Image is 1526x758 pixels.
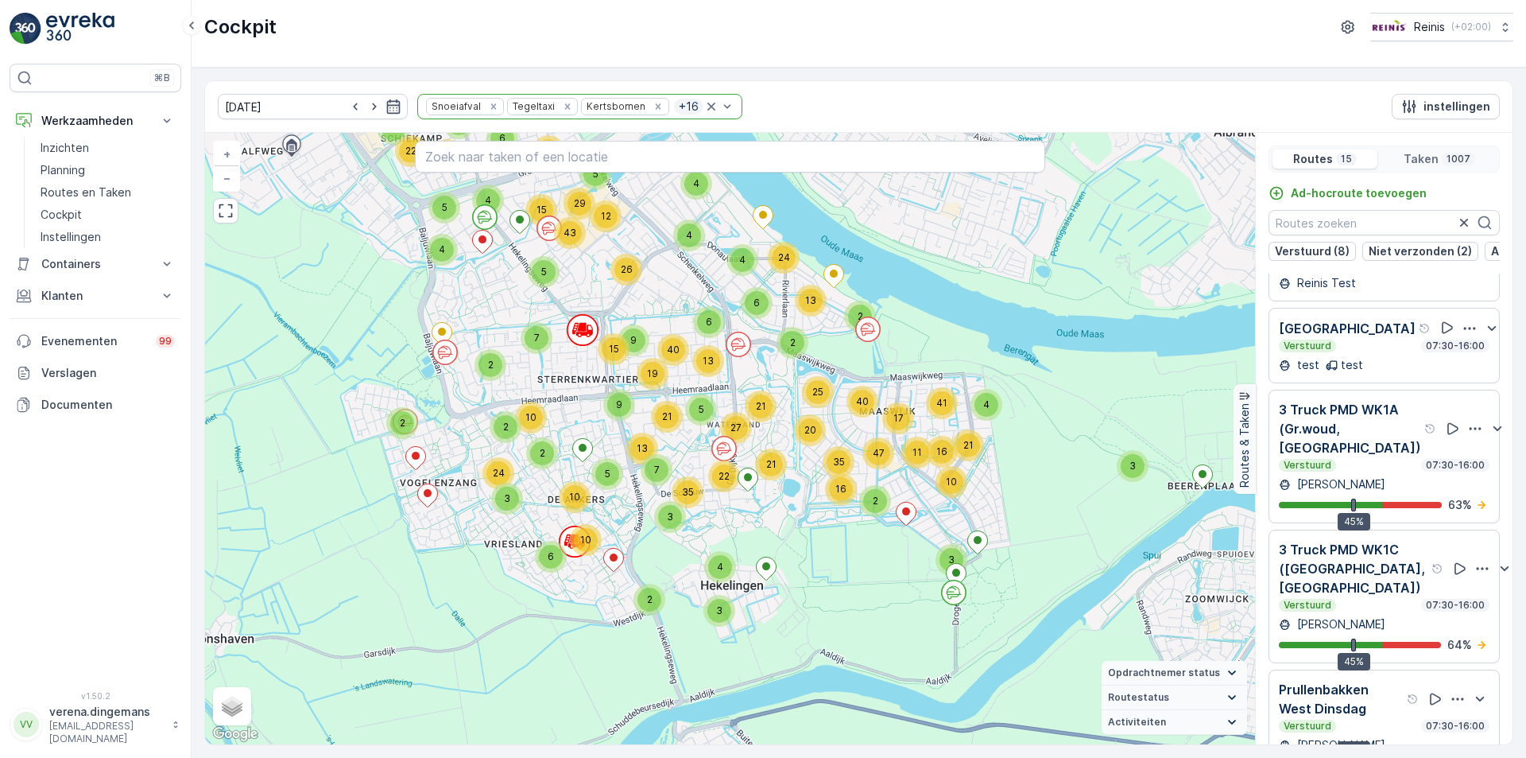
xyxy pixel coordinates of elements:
span: 47 [873,447,885,459]
p: Containers [41,256,149,272]
span: 22 [718,470,730,482]
p: Verstuurd [1282,720,1333,733]
p: Cockpit [204,14,277,40]
span: 21 [662,410,672,422]
div: 41 [926,387,958,419]
span: 9 [616,398,622,410]
div: Tegeltaxi [508,99,557,114]
p: 15 [1339,153,1354,165]
p: 64 % [1447,637,1472,653]
div: 24 [482,457,514,489]
div: help tooltippictogram [1407,693,1419,706]
span: 17 [893,412,904,424]
div: 5 [428,192,460,224]
span: 15 [609,343,619,355]
a: Evenementen99 [10,325,181,357]
div: 26 [610,254,642,286]
a: Cockpit [34,204,181,226]
a: Verslagen [10,357,181,389]
summary: Opdrachtnemer status [1102,661,1247,686]
button: Niet verzonden (2) [1362,242,1478,261]
span: 24 [493,467,505,479]
div: 12 [590,200,622,232]
div: 3 [1117,450,1148,482]
div: 7 [641,454,672,486]
summary: Activiteiten [1102,710,1247,735]
span: 4 [717,561,723,573]
div: 9 [618,325,649,356]
span: 6 [706,316,712,328]
p: Routes & Taken [1237,403,1253,488]
span: 3 [716,604,722,616]
span: 3 [1129,460,1136,472]
span: 2 [540,447,545,459]
div: 29 [564,188,595,220]
p: test [1294,357,1319,373]
span: 3 [667,511,673,523]
span: 6 [753,297,760,309]
button: Werkzaamheden [10,105,181,137]
span: 13 [637,442,648,454]
div: 19 [637,358,668,390]
span: 13 [703,355,714,367]
div: help tooltippictogram [1424,422,1437,435]
div: 43 [554,217,586,249]
span: 10 [569,491,580,503]
div: 27 [720,412,752,444]
p: 3 Truck PMD WK1A (Gr.woud, [GEOGRAPHIC_DATA]) [1279,400,1421,457]
div: 22 [708,461,740,492]
span: 7 [654,464,660,476]
span: 9 [630,334,637,346]
div: 11 [901,437,933,468]
div: 4 [472,185,504,216]
span: 41 [936,397,947,409]
div: 13 [795,285,827,317]
span: 3 [504,492,510,504]
span: 2 [488,359,494,371]
span: 6 [499,132,505,144]
div: Kertsbomen [582,99,648,114]
div: 2 [526,437,558,469]
img: Reinis-Logo-Vrijstaand_Tekengebied-1-copy2_aBO4n7j.png [1370,18,1408,36]
span: 7 [534,332,540,344]
div: 11 [533,135,564,167]
span: 4 [686,229,692,241]
span: 5 [605,468,610,480]
span: 2 [790,336,796,348]
input: Routes zoeken [1268,210,1500,235]
span: 11 [912,446,922,458]
p: [PERSON_NAME] [1294,737,1385,753]
span: 19 [647,367,658,379]
div: 15 [598,333,629,365]
span: 20 [804,424,816,436]
span: 4 [739,254,746,266]
span: 40 [667,344,680,356]
span: 25 [812,386,823,398]
img: logo [10,13,41,45]
a: Layers [215,689,250,724]
div: Snoeiafval [427,99,483,114]
div: 2 [777,327,808,359]
div: 35 [823,446,854,478]
span: v 1.50.2 [10,691,181,701]
p: ( +02:00 ) [1451,21,1491,33]
div: 2 [474,349,506,381]
p: [EMAIL_ADDRESS][DOMAIN_NAME] [49,720,164,745]
div: 10 [515,402,547,433]
p: [GEOGRAPHIC_DATA] [1279,319,1416,338]
a: Documenten [10,389,181,421]
p: Niet verzonden (2) [1369,243,1472,259]
div: 4 [704,551,736,583]
div: 17 [882,402,914,434]
input: dd/mm/yyyy [218,94,408,119]
span: 35 [833,456,845,468]
div: 10 [570,524,602,556]
div: 4 [680,168,712,200]
span: 2 [647,593,653,605]
p: 07:30-16:00 [1424,720,1486,733]
p: Prullenbakken West Dinsdag [1279,680,1404,718]
div: 9 [603,389,635,421]
span: − [223,171,231,185]
div: 15 [525,194,557,226]
div: 3 [703,595,735,627]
